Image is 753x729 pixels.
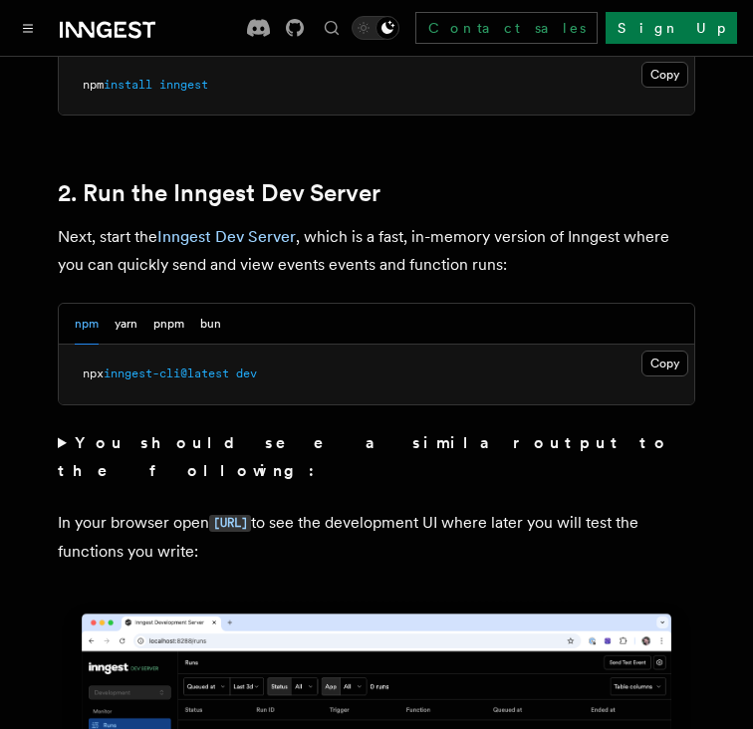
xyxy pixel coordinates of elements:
a: [URL] [209,513,251,532]
button: Toggle navigation [16,16,40,40]
button: Copy [641,351,688,376]
strong: You should see a similar output to the following: [58,433,670,480]
button: Copy [641,62,688,88]
button: Find something... [320,16,344,40]
button: Toggle dark mode [352,16,399,40]
a: Inngest Dev Server [157,227,296,246]
span: npm [83,78,104,92]
span: install [104,78,152,92]
span: npx [83,366,104,380]
button: bun [200,304,221,345]
button: pnpm [153,304,184,345]
button: npm [75,304,99,345]
p: Next, start the , which is a fast, in-memory version of Inngest where you can quickly send and vi... [58,223,695,279]
a: Sign Up [606,12,737,44]
p: In your browser open to see the development UI where later you will test the functions you write: [58,509,695,566]
button: yarn [115,304,137,345]
code: [URL] [209,515,251,532]
span: inngest [159,78,208,92]
span: dev [236,366,257,380]
summary: You should see a similar output to the following: [58,429,695,485]
span: inngest-cli@latest [104,366,229,380]
a: 2. Run the Inngest Dev Server [58,179,380,207]
a: Contact sales [415,12,598,44]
